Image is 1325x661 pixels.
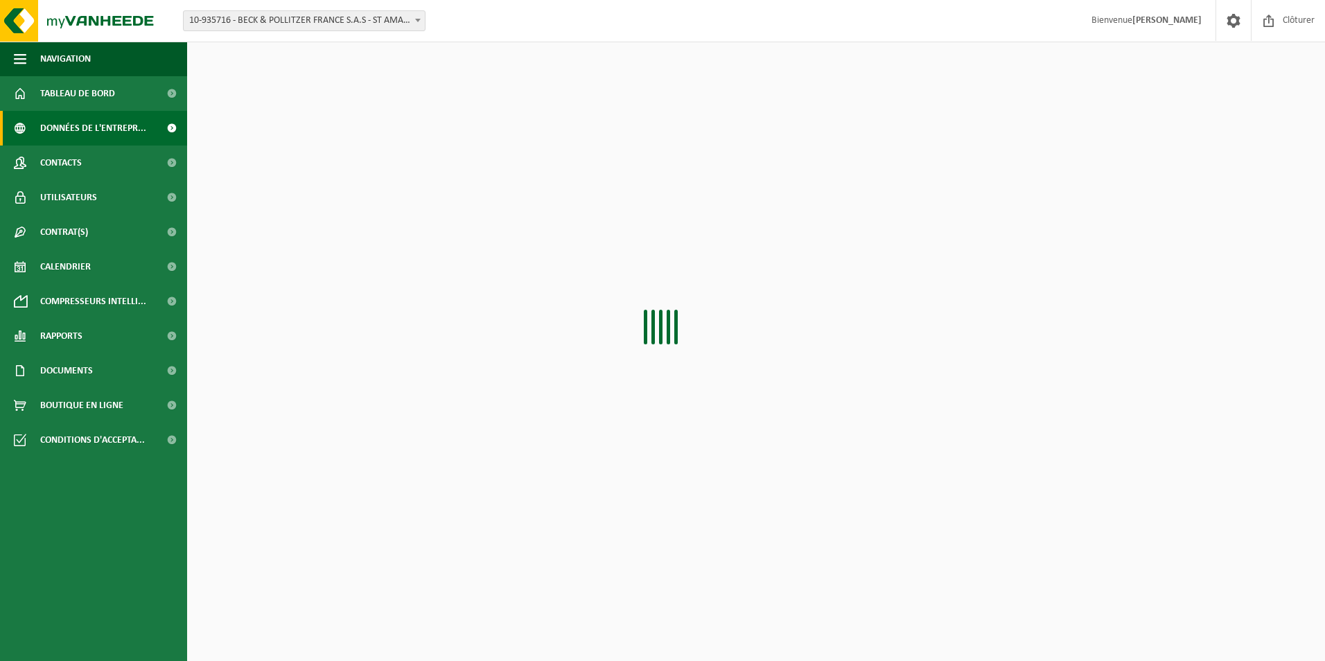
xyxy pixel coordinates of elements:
span: Tableau de bord [40,76,115,111]
span: Documents [40,353,93,388]
span: Données de l'entrepr... [40,111,146,146]
span: Boutique en ligne [40,388,123,423]
strong: [PERSON_NAME] [1132,15,1202,26]
span: Contacts [40,146,82,180]
span: Contrat(s) [40,215,88,249]
span: 10-935716 - BECK & POLLITZER FRANCE S.A.S - ST AMAND LES EAUX [183,10,425,31]
span: 10-935716 - BECK & POLLITZER FRANCE S.A.S - ST AMAND LES EAUX [184,11,425,30]
span: Conditions d'accepta... [40,423,145,457]
span: Compresseurs intelli... [40,284,146,319]
span: Navigation [40,42,91,76]
span: Utilisateurs [40,180,97,215]
span: Rapports [40,319,82,353]
span: Calendrier [40,249,91,284]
